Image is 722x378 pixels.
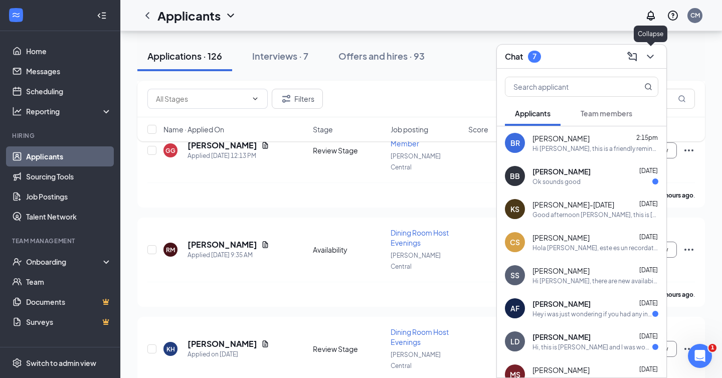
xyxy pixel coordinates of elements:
[188,349,269,359] div: Applied on [DATE]
[532,299,591,309] span: [PERSON_NAME]
[163,124,224,134] span: Name · Applied On
[391,252,441,270] span: [PERSON_NAME] Central
[261,241,269,249] svg: Document
[683,343,695,355] svg: Ellipses
[639,200,658,208] span: [DATE]
[678,95,686,103] svg: MagnifyingGlass
[510,270,519,280] div: SS
[505,77,624,96] input: Search applicant
[391,228,449,247] span: Dining Room Host Evenings
[313,344,385,354] div: Review Stage
[280,93,292,105] svg: Filter
[468,124,488,134] span: Score
[338,50,425,62] div: Offers and hires · 93
[188,239,257,250] h5: [PERSON_NAME]
[510,237,520,247] div: CS
[12,358,22,368] svg: Settings
[26,257,103,267] div: Onboarding
[26,61,112,81] a: Messages
[581,109,632,118] span: Team members
[26,312,112,332] a: SurveysCrown
[26,186,112,207] a: Job Postings
[166,246,175,254] div: RM
[313,245,385,255] div: Availability
[532,211,658,219] div: Good afternoon [PERSON_NAME], this is [PERSON_NAME] with [DEMOGRAPHIC_DATA]-fil-a I am taking the...
[532,310,652,318] div: Hey i was just wondering if you had any interest in my application or looked it over
[688,344,712,368] iframe: Intercom live chat
[147,50,222,62] div: Applications · 126
[391,327,449,346] span: Dining Room Host Evenings
[272,89,323,109] button: Filter Filters
[708,344,716,352] span: 1
[166,345,175,353] div: KH
[251,95,259,103] svg: ChevronDown
[683,244,695,256] svg: Ellipses
[12,131,110,140] div: Hiring
[26,166,112,186] a: Sourcing Tools
[97,11,107,21] svg: Collapse
[667,10,679,22] svg: QuestionInfo
[532,365,590,375] span: [PERSON_NAME]
[391,124,428,134] span: Job posting
[510,204,519,214] div: KS
[642,49,658,65] button: ChevronDown
[690,11,700,20] div: CM
[157,7,221,24] h1: Applicants
[391,351,441,369] span: [PERSON_NAME] Central
[188,338,257,349] h5: [PERSON_NAME]
[532,266,590,276] span: [PERSON_NAME]
[510,336,519,346] div: LD
[660,192,693,199] b: 2 hours ago
[225,10,237,22] svg: ChevronDown
[515,109,551,118] span: Applicants
[391,152,441,171] span: [PERSON_NAME] Central
[532,244,658,252] div: Hola [PERSON_NAME], este es un recordatorio amistoso. Seleccione una franja horaria de entrevista...
[634,26,667,42] div: Collapse
[532,177,581,186] div: Ok sounds good
[12,106,22,116] svg: Analysis
[188,250,269,260] div: Applied [DATE] 9:35 AM
[624,49,640,65] button: ComposeMessage
[313,124,333,134] span: Stage
[636,134,658,141] span: 2:15pm
[532,233,590,243] span: [PERSON_NAME]
[532,144,658,153] div: Hi [PERSON_NAME], this is a friendly reminder. Your interview with [DEMOGRAPHIC_DATA]-fil-A for F...
[532,166,591,176] span: [PERSON_NAME]
[141,10,153,22] svg: ChevronLeft
[252,50,308,62] div: Interviews · 7
[510,303,519,313] div: AF
[660,291,693,298] b: 5 hours ago
[532,133,590,143] span: [PERSON_NAME]
[639,332,658,340] span: [DATE]
[26,146,112,166] a: Applicants
[510,138,520,148] div: BR
[532,52,536,61] div: 7
[26,81,112,101] a: Scheduling
[644,51,656,63] svg: ChevronDown
[532,332,591,342] span: [PERSON_NAME]
[261,340,269,348] svg: Document
[510,171,520,181] div: BB
[639,266,658,274] span: [DATE]
[639,233,658,241] span: [DATE]
[26,358,96,368] div: Switch to admin view
[12,257,22,267] svg: UserCheck
[644,83,652,91] svg: MagnifyingGlass
[11,10,21,20] svg: WorkstreamLogo
[532,343,652,351] div: Hi, this is [PERSON_NAME] and I was wondering if I would have to do an In person interview?
[26,106,112,116] div: Reporting
[645,10,657,22] svg: Notifications
[532,200,614,210] span: [PERSON_NAME]-[DATE]
[505,51,523,62] h3: Chat
[26,41,112,61] a: Home
[639,167,658,174] span: [DATE]
[626,51,638,63] svg: ComposeMessage
[639,299,658,307] span: [DATE]
[532,277,658,285] div: Hi [PERSON_NAME], there are new availabilities for an interview. This is a reminder to schedule y...
[156,93,247,104] input: All Stages
[639,365,658,373] span: [DATE]
[26,292,112,312] a: DocumentsCrown
[12,237,110,245] div: Team Management
[26,207,112,227] a: Talent Network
